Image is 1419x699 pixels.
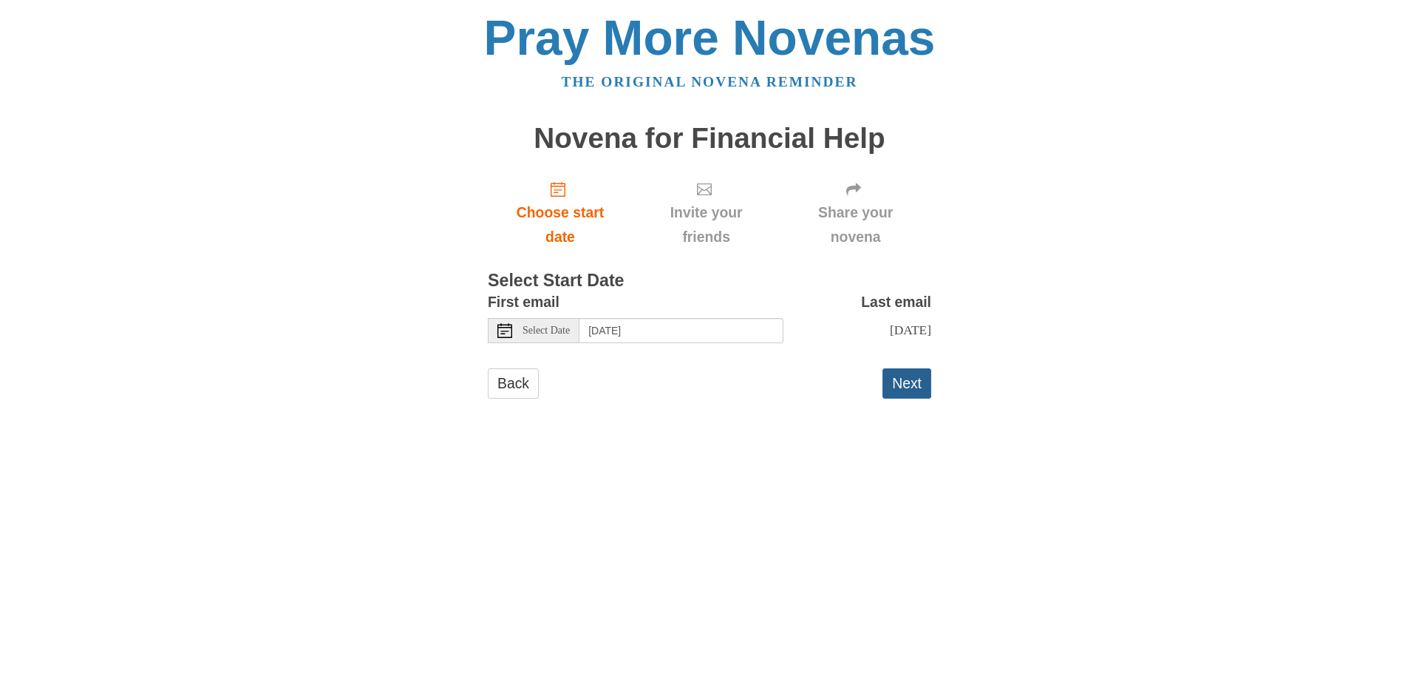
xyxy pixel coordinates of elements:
[794,200,916,249] span: Share your novena
[647,200,765,249] span: Invite your friends
[488,368,539,399] a: Back
[488,123,931,155] h1: Novena for Financial Help
[488,271,931,291] h3: Select Start Date
[633,169,780,257] div: Click "Next" to confirm your start date first.
[488,169,633,257] a: Choose start date
[890,323,931,337] span: [DATE]
[503,200,618,249] span: Choose start date
[882,368,931,399] button: Next
[861,290,931,314] label: Last email
[562,74,858,90] a: The original novena reminder
[484,10,936,65] a: Pray More Novenas
[488,290,559,314] label: First email
[780,169,931,257] div: Click "Next" to confirm your start date first.
[523,325,570,336] span: Select Date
